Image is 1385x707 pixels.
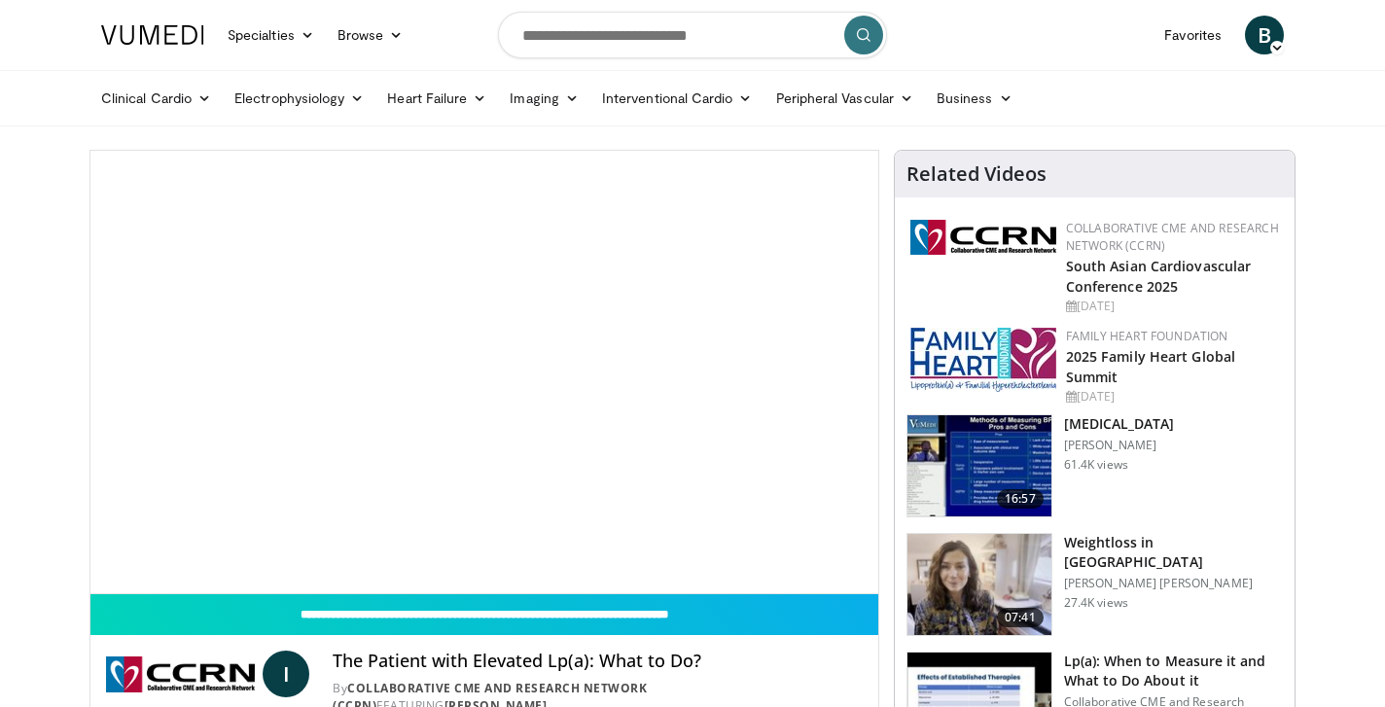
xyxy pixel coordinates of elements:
[216,16,326,54] a: Specialties
[906,533,1283,636] a: 07:41 Weightloss in [GEOGRAPHIC_DATA] [PERSON_NAME] [PERSON_NAME] 27.4K views
[1066,298,1279,315] div: [DATE]
[1064,576,1283,591] p: [PERSON_NAME] [PERSON_NAME]
[375,79,498,118] a: Heart Failure
[223,79,375,118] a: Electrophysiology
[263,651,309,697] a: I
[997,489,1044,509] span: 16:57
[764,79,925,118] a: Peripheral Vascular
[89,79,223,118] a: Clinical Cardio
[590,79,764,118] a: Interventional Cardio
[997,608,1044,627] span: 07:41
[1064,457,1128,473] p: 61.4K views
[326,16,415,54] a: Browse
[1066,220,1279,254] a: Collaborative CME and Research Network (CCRN)
[1153,16,1233,54] a: Favorites
[1066,328,1228,344] a: Family Heart Foundation
[907,415,1051,516] img: a92b9a22-396b-4790-a2bb-5028b5f4e720.150x105_q85_crop-smart_upscale.jpg
[1245,16,1284,54] a: B
[333,651,862,672] h4: The Patient with Elevated Lp(a): What to Do?
[498,79,590,118] a: Imaging
[498,12,887,58] input: Search topics, interventions
[106,651,255,697] img: Collaborative CME and Research Network (CCRN)
[910,328,1056,392] img: 96363db5-6b1b-407f-974b-715268b29f70.jpeg.150x105_q85_autocrop_double_scale_upscale_version-0.2.jpg
[906,414,1283,517] a: 16:57 [MEDICAL_DATA] [PERSON_NAME] 61.4K views
[1064,533,1283,572] h3: Weightloss in [GEOGRAPHIC_DATA]
[1066,388,1279,406] div: [DATE]
[906,162,1047,186] h4: Related Videos
[1064,652,1283,690] h3: Lp(a): When to Measure it and What to Do About it
[910,220,1056,255] img: a04ee3ba-8487-4636-b0fb-5e8d268f3737.png.150x105_q85_autocrop_double_scale_upscale_version-0.2.png
[1064,414,1175,434] h3: [MEDICAL_DATA]
[925,79,1024,118] a: Business
[907,534,1051,635] img: 9983fed1-7565-45be-8934-aef1103ce6e2.150x105_q85_crop-smart_upscale.jpg
[1066,257,1252,296] a: South Asian Cardiovascular Conference 2025
[1064,595,1128,611] p: 27.4K views
[1064,438,1175,453] p: [PERSON_NAME]
[101,25,204,45] img: VuMedi Logo
[90,151,878,594] video-js: Video Player
[1066,347,1235,386] a: 2025 Family Heart Global Summit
